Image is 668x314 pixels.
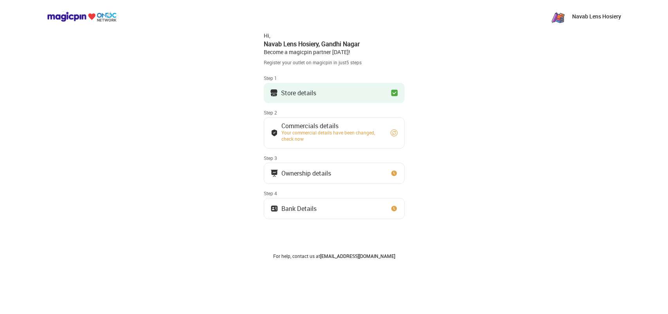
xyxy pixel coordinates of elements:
img: bank_details_tick.fdc3558c.svg [270,129,278,137]
img: clock_icon_new.67dbf243.svg [390,205,398,212]
p: Navab Lens Hosiery [572,13,621,20]
div: For help, contact us at [264,253,405,259]
img: commercials_icon.983f7837.svg [270,169,278,177]
img: ownership_icon.37569ceb.svg [270,205,278,212]
div: Store details [281,91,316,95]
img: storeIcon.9b1f7264.svg [270,89,278,97]
div: Step 3 [264,155,405,161]
button: Store details [264,83,405,103]
div: Commercials details [281,124,383,128]
div: Step 2 [264,109,405,116]
div: Step 1 [264,75,405,81]
img: refresh_circle.10b5a287.svg [390,129,398,137]
button: Ownership details [264,163,405,184]
button: Commercials detailsYour commercial details have been changed, check now [264,117,405,149]
div: Bank Details [281,207,317,211]
img: clock_icon_new.67dbf243.svg [390,169,398,177]
img: checkbox_green.749048da.svg [391,89,398,97]
a: [EMAIL_ADDRESS][DOMAIN_NAME] [320,253,395,259]
div: Step 4 [264,190,405,196]
button: Bank Details [264,198,405,219]
div: Ownership details [281,171,331,175]
img: ondc-logo-new-small.8a59708e.svg [47,11,117,22]
img: zN8eeJ7_1yFC7u6ROh_yaNnuSMByXp4ytvKet0ObAKR-3G77a2RQhNqTzPi8_o_OMQ7Yu_PgX43RpeKyGayj_rdr-Pw [550,9,566,24]
div: Your commercial details have been changed, check now [281,129,383,142]
div: Register your outlet on magicpin in just 5 steps [264,59,405,66]
div: Navab Lens Hosiery , Gandhi Nagar [264,40,405,48]
div: Hi, Become a magicpin partner [DATE]! [264,32,405,56]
